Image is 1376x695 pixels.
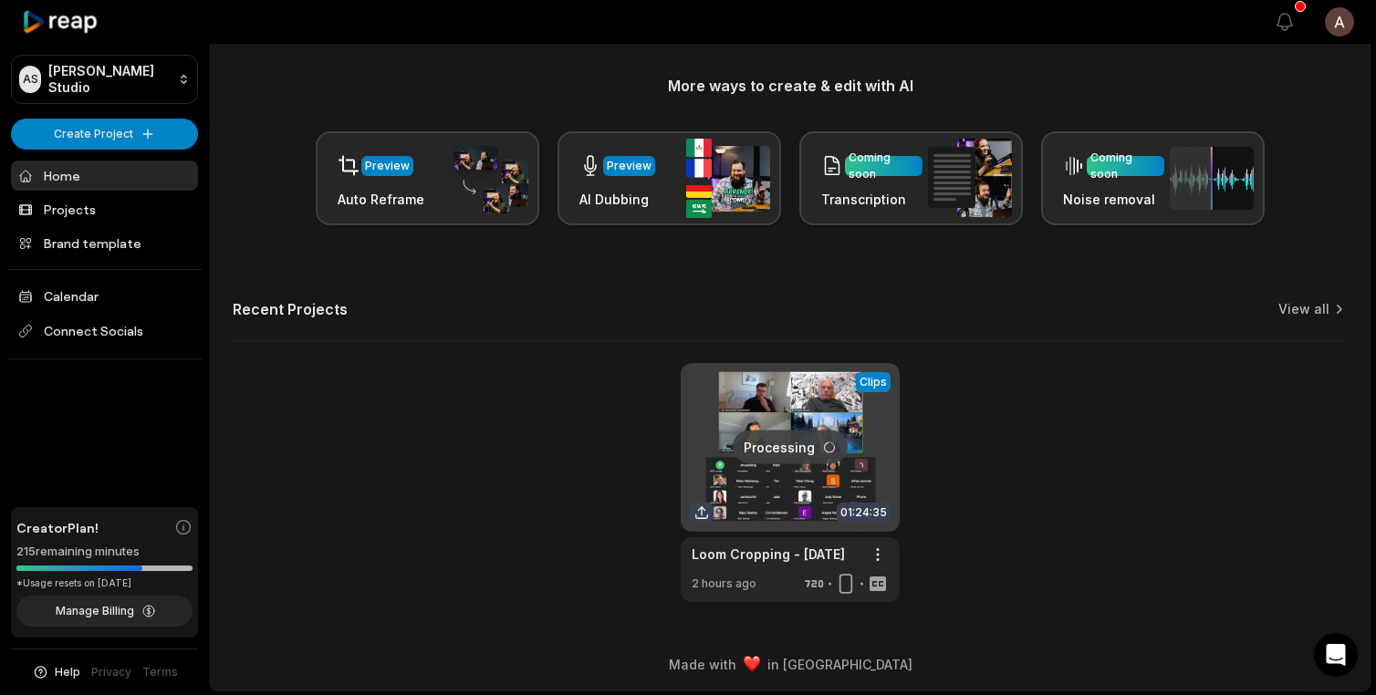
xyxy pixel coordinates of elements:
span: Creator Plan! [16,518,99,537]
img: transcription.png [928,139,1012,217]
h3: More ways to create & edit with AI [233,75,1348,97]
a: Calendar [11,281,198,311]
span: Connect Socials [11,315,198,347]
div: AS [19,66,41,93]
h3: Noise removal [1063,190,1164,209]
h3: Auto Reframe [338,190,424,209]
h2: Recent Projects [233,300,348,318]
a: Loom Cropping - [DATE] [692,545,845,564]
a: Home [11,161,198,191]
img: heart emoji [744,656,760,672]
img: auto_reframe.png [444,143,528,214]
a: Privacy [91,664,131,680]
a: Terms [142,664,178,680]
div: Open Intercom Messenger [1314,633,1358,677]
button: Manage Billing [16,596,193,627]
span: Help [55,664,80,680]
div: Preview [365,158,410,174]
a: View all [1278,300,1329,318]
p: [PERSON_NAME] Studio [48,63,171,96]
img: ai_dubbing.png [686,139,770,218]
div: 215 remaining minutes [16,543,193,561]
img: noise_removal.png [1170,147,1254,210]
div: Coming soon [1090,150,1161,182]
a: Brand template [11,228,198,258]
div: Preview [607,158,652,174]
h3: AI Dubbing [579,190,655,209]
button: Help [32,664,80,680]
div: *Usage resets on [DATE] [16,576,193,590]
button: Create Project [11,119,198,150]
div: Made with in [GEOGRAPHIC_DATA] [227,655,1353,674]
h3: Transcription [821,190,923,209]
div: Coming soon [849,150,919,182]
a: Projects [11,194,198,224]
